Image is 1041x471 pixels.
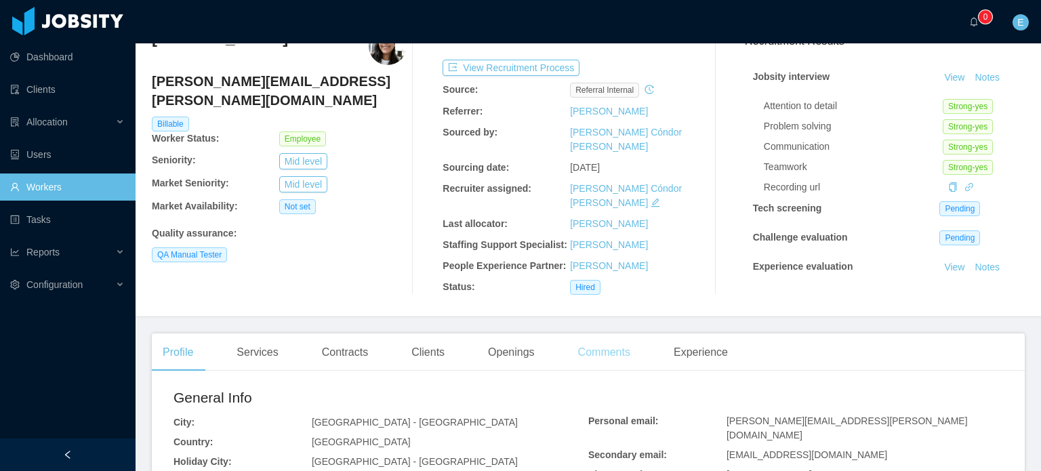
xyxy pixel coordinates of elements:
[443,162,509,173] b: Sourcing date:
[570,183,682,208] a: [PERSON_NAME] Cóndor [PERSON_NAME]
[10,43,125,70] a: icon: pie-chartDashboard
[152,228,237,239] b: Quality assurance :
[279,199,316,214] span: Not set
[173,436,213,447] b: Country:
[939,201,980,216] span: Pending
[645,85,654,94] i: icon: history
[26,117,68,127] span: Allocation
[279,131,326,146] span: Employee
[369,27,407,65] img: 3f524940-97b2-4eb0-8572-c28023ce1c9c_68714228901b3-400w.png
[443,239,567,250] b: Staffing Support Specialist:
[570,260,648,271] a: [PERSON_NAME]
[152,333,204,371] div: Profile
[312,436,411,447] span: [GEOGRAPHIC_DATA]
[969,17,979,26] i: icon: bell
[764,140,943,154] div: Communication
[948,180,958,194] div: Copy
[753,232,848,243] strong: Challenge evaluation
[152,72,407,110] h4: [PERSON_NAME][EMAIL_ADDRESS][PERSON_NAME][DOMAIN_NAME]
[443,84,478,95] b: Source:
[312,456,518,467] span: [GEOGRAPHIC_DATA] - [GEOGRAPHIC_DATA]
[588,449,667,460] b: Secondary email:
[1017,14,1023,30] span: E
[570,106,648,117] a: [PERSON_NAME]
[10,247,20,257] i: icon: line-chart
[753,203,822,213] strong: Tech screening
[443,260,566,271] b: People Experience Partner:
[311,333,379,371] div: Contracts
[753,261,853,272] strong: Experience evaluation
[226,333,289,371] div: Services
[173,417,195,428] b: City:
[939,262,969,272] a: View
[764,99,943,113] div: Attention to detail
[279,176,327,192] button: Mid level
[477,333,546,371] div: Openings
[979,10,992,24] sup: 0
[570,83,639,98] span: Referral internal
[10,280,20,289] i: icon: setting
[588,415,659,426] b: Personal email:
[443,60,579,76] button: icon: exportView Recruitment Process
[943,119,993,134] span: Strong-yes
[651,198,660,207] i: icon: edit
[943,99,993,114] span: Strong-yes
[727,449,887,460] span: [EMAIL_ADDRESS][DOMAIN_NAME]
[567,333,641,371] div: Comments
[969,260,1005,276] button: Notes
[570,218,648,229] a: [PERSON_NAME]
[26,247,60,258] span: Reports
[939,72,969,83] a: View
[443,218,508,229] b: Last allocator:
[10,173,125,201] a: icon: userWorkers
[939,230,980,245] span: Pending
[570,162,600,173] span: [DATE]
[152,117,189,131] span: Billable
[570,280,600,295] span: Hired
[964,182,974,192] a: icon: link
[753,71,830,82] strong: Jobsity interview
[943,160,993,175] span: Strong-yes
[152,178,229,188] b: Market Seniority:
[570,239,648,250] a: [PERSON_NAME]
[764,119,943,134] div: Problem solving
[10,206,125,233] a: icon: profileTasks
[663,333,739,371] div: Experience
[10,76,125,103] a: icon: auditClients
[443,281,474,292] b: Status:
[764,180,943,194] div: Recording url
[173,387,588,409] h2: General Info
[10,141,125,168] a: icon: robotUsers
[312,417,518,428] span: [GEOGRAPHIC_DATA] - [GEOGRAPHIC_DATA]
[401,333,455,371] div: Clients
[764,160,943,174] div: Teamwork
[443,62,579,73] a: icon: exportView Recruitment Process
[443,183,531,194] b: Recruiter assigned:
[173,456,232,467] b: Holiday City:
[443,106,483,117] b: Referrer:
[727,415,968,441] span: [PERSON_NAME][EMAIL_ADDRESS][PERSON_NAME][DOMAIN_NAME]
[26,279,83,290] span: Configuration
[10,117,20,127] i: icon: solution
[969,70,1005,86] button: Notes
[969,291,1005,307] button: Notes
[279,153,327,169] button: Mid level
[948,182,958,192] i: icon: copy
[570,127,682,152] a: [PERSON_NAME] Cóndor [PERSON_NAME]
[443,127,497,138] b: Sourced by:
[943,140,993,155] span: Strong-yes
[152,247,227,262] span: QA Manual Tester
[152,133,219,144] b: Worker Status:
[152,201,238,211] b: Market Availability:
[152,155,196,165] b: Seniority:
